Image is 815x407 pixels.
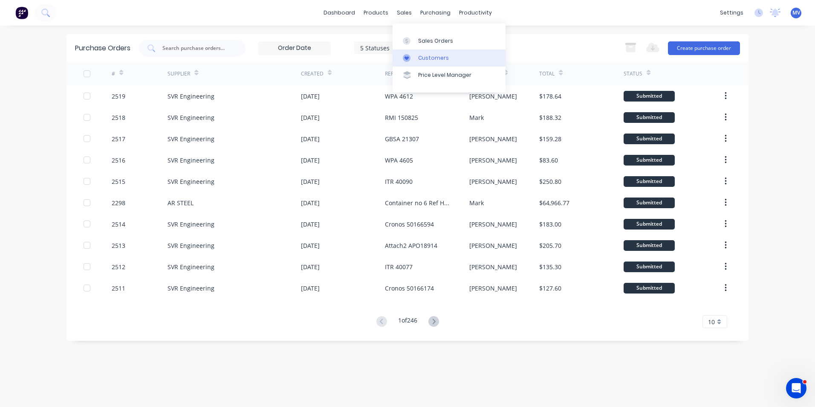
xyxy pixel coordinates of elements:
div: [DATE] [301,284,320,293]
div: [DATE] [301,220,320,229]
div: [PERSON_NAME] [469,177,517,186]
div: WPA 4605 [385,156,413,165]
div: 2515 [112,177,125,186]
div: [PERSON_NAME] [469,156,517,165]
div: RMI 150825 [385,113,418,122]
a: dashboard [319,6,359,19]
div: SVR Engineering [168,241,214,250]
iframe: Intercom live chat [786,378,806,398]
div: 2512 [112,262,125,271]
div: sales [393,6,416,19]
div: $205.70 [539,241,561,250]
div: Submitted [624,198,675,208]
div: SVR Engineering [168,113,214,122]
div: 1 of 246 [398,316,417,328]
div: [DATE] [301,198,320,207]
div: productivity [455,6,496,19]
div: [DATE] [301,134,320,143]
div: [PERSON_NAME] [469,92,517,101]
div: Status [624,70,642,78]
div: Total [539,70,555,78]
div: [DATE] [301,262,320,271]
div: GBSA 21307 [385,134,419,143]
div: ITR 40077 [385,262,413,271]
div: [PERSON_NAME] [469,262,517,271]
div: 2516 [112,156,125,165]
div: Submitted [624,176,675,187]
div: products [359,6,393,19]
div: Submitted [624,134,675,144]
button: Create purchase order [668,41,740,55]
div: Cronos 50166174 [385,284,434,293]
div: Mark [469,198,484,207]
div: $159.28 [539,134,561,143]
div: Submitted [624,219,675,230]
div: Purchase Orders [75,43,130,53]
div: ITR 40090 [385,177,413,186]
div: $188.32 [539,113,561,122]
div: Submitted [624,283,675,294]
div: [DATE] [301,92,320,101]
div: Price Level Manager [418,71,471,79]
div: 2511 [112,284,125,293]
div: SVR Engineering [168,134,214,143]
div: [PERSON_NAME] [469,241,517,250]
div: 2513 [112,241,125,250]
img: Factory [15,6,28,19]
div: # [112,70,115,78]
div: SVR Engineering [168,156,214,165]
div: $127.60 [539,284,561,293]
div: settings [716,6,748,19]
div: 2298 [112,198,125,207]
div: [PERSON_NAME] [469,284,517,293]
div: [PERSON_NAME] [469,220,517,229]
div: Cronos 50166594 [385,220,434,229]
div: Attach2 APO18914 [385,241,437,250]
div: 5 Statuses [360,43,421,52]
div: SVR Engineering [168,262,214,271]
div: [DATE] [301,113,320,122]
span: MV [792,9,800,17]
div: 2517 [112,134,125,143]
a: Price Level Manager [393,67,506,84]
div: AR STEEL [168,198,194,207]
div: $178.64 [539,92,561,101]
div: Container no 6 Ref HT-251504R1 [385,198,452,207]
div: Submitted [624,240,675,251]
div: Customers [418,54,449,62]
div: Sales Orders [418,37,453,45]
div: Submitted [624,155,675,166]
div: $183.00 [539,220,561,229]
div: Submitted [624,262,675,272]
div: Submitted [624,112,675,123]
div: 2518 [112,113,125,122]
div: Created [301,70,324,78]
div: SVR Engineering [168,284,214,293]
a: Sales Orders [393,32,506,49]
div: [PERSON_NAME] [469,134,517,143]
div: Supplier [168,70,190,78]
div: 2514 [112,220,125,229]
div: Submitted [624,91,675,102]
div: purchasing [416,6,455,19]
div: $64,966.77 [539,198,569,207]
div: $83.60 [539,156,558,165]
div: WPA 4612 [385,92,413,101]
div: Reference [385,70,413,78]
div: SVR Engineering [168,177,214,186]
div: [DATE] [301,241,320,250]
div: Mark [469,113,484,122]
div: [DATE] [301,177,320,186]
input: Order Date [259,42,330,55]
a: Customers [393,49,506,67]
div: 2519 [112,92,125,101]
div: $135.30 [539,262,561,271]
div: SVR Engineering [168,220,214,229]
span: 10 [708,317,715,326]
div: SVR Engineering [168,92,214,101]
input: Search purchase orders... [162,44,232,52]
div: [DATE] [301,156,320,165]
div: $250.80 [539,177,561,186]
